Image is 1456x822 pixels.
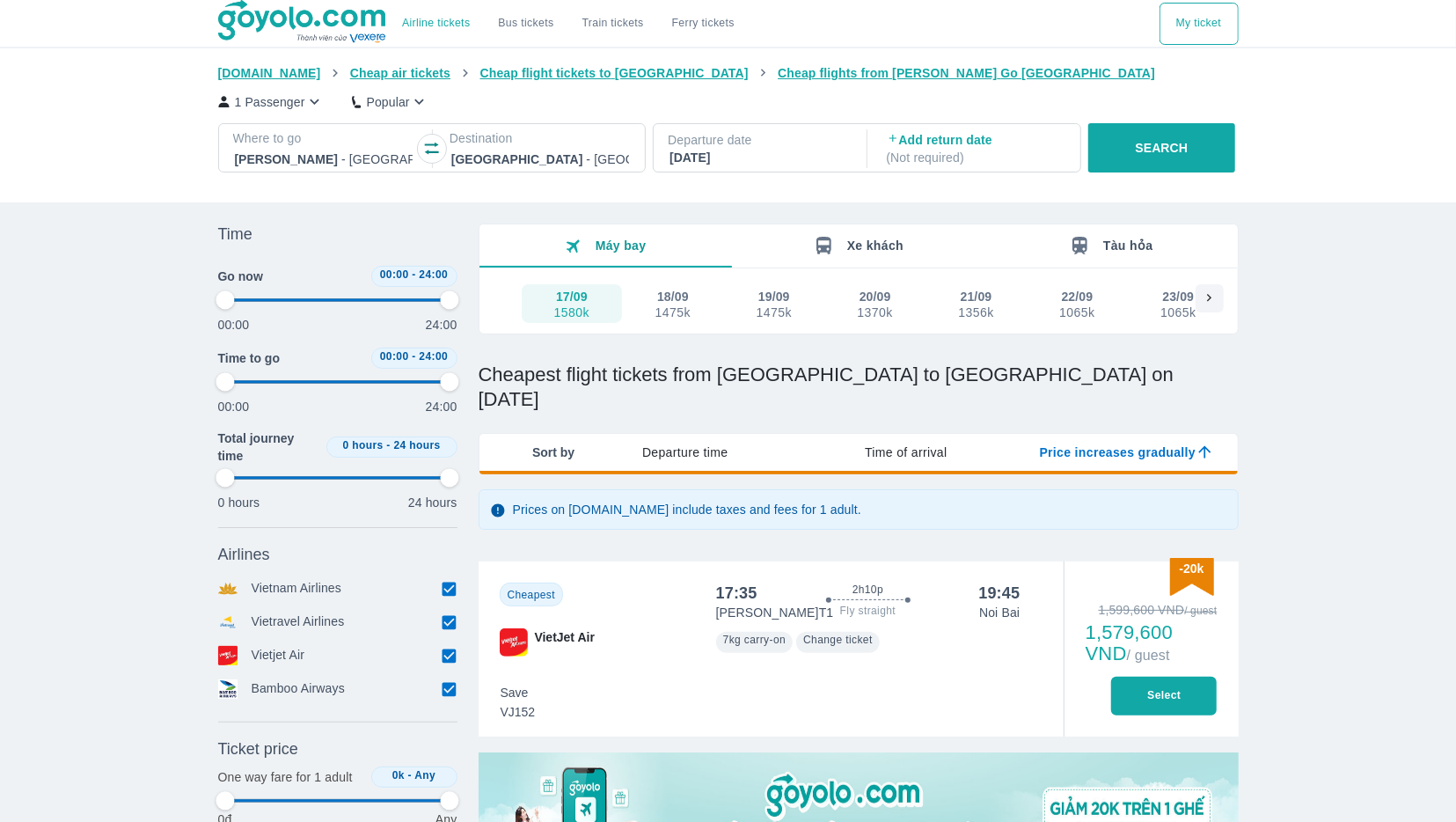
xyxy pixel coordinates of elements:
span: 00:00 [380,350,409,363]
div: lab API tabs example [574,434,1237,471]
div: 19:45 [978,583,1020,604]
span: / guest [1127,648,1170,663]
div: choose transportation mode [388,3,749,45]
p: Prices on [DOMAIN_NAME] include taxes and fees for 1 adult. [513,501,861,518]
span: Total journey time [218,429,319,465]
p: Bamboo Airways [252,679,345,699]
p: One way fare for 1 adult [218,768,353,786]
div: 18/09 [657,288,689,305]
span: Time to go [218,349,281,367]
button: Select [1111,677,1217,716]
span: Cheap flight tickets to [GEOGRAPHIC_DATA] [480,66,749,80]
span: Sort by [532,444,574,461]
span: Cheap air tickets [350,66,450,80]
p: Destination [450,129,631,147]
div: 1475k [756,305,791,319]
p: Popular [367,93,410,111]
p: Vietnam Airlines [252,579,342,598]
span: 24:00 [419,268,448,281]
a: Airline tickets [402,17,470,30]
p: 1 Passenger [235,93,305,111]
span: 24:00 [419,350,448,363]
span: VietJet Air [535,628,595,657]
div: 21/09 [961,288,992,305]
div: 1356k [958,305,993,319]
span: Xe khách [847,239,904,253]
div: 1,599,600 VND [1086,601,1218,619]
div: 1475k [655,305,691,319]
p: Noi Bai [979,604,1020,621]
span: - [386,439,390,451]
div: 1370k [857,305,892,319]
h1: Cheapest flight tickets from [GEOGRAPHIC_DATA] to [GEOGRAPHIC_DATA] on [DATE] [479,363,1239,412]
span: Cheapest [508,589,556,601]
span: 0k [392,769,405,782]
button: 1 Passenger [218,92,324,111]
span: 24 hours [394,439,441,451]
span: Time [218,224,252,245]
p: 00:00 [218,398,250,415]
span: Tàu hỏa [1103,239,1153,253]
div: 1580k [554,305,589,319]
p: 24:00 [426,316,457,334]
div: [DATE] [669,149,847,166]
p: 0 hours [218,494,260,511]
p: 24:00 [426,398,457,415]
button: Ferry tickets [658,3,749,45]
span: Airlines [218,544,270,565]
button: SEARCH [1088,123,1235,172]
p: Departure date [668,131,849,149]
span: 2h10p [852,583,883,597]
div: 23/09 [1162,288,1194,305]
span: Máy bay [596,239,647,253]
span: VJ152 [501,703,536,721]
p: Where to go [233,129,414,147]
span: - [408,769,412,782]
p: Vietravel Airlines [252,613,345,632]
span: - [412,350,415,363]
p: Vietjet Air [252,646,305,665]
div: 1,579,600 VND [1086,622,1218,664]
span: Cheap flights from [PERSON_NAME] Go [GEOGRAPHIC_DATA] [778,66,1155,80]
img: VJ [500,628,528,657]
span: 00:00 [380,268,409,281]
span: [DOMAIN_NAME] [218,66,321,80]
p: 24 hours [408,494,457,511]
span: Any [414,769,435,782]
span: Go now [218,268,263,285]
div: 22/09 [1062,288,1094,305]
a: Train tickets [568,3,658,45]
p: SEARCH [1135,139,1188,157]
span: Time of arrival [865,444,947,461]
span: Ticket price [218,738,298,760]
p: [PERSON_NAME] T1 [716,604,834,621]
button: My ticket [1160,3,1239,45]
span: Change ticket [803,634,873,646]
a: Bus tickets [498,17,553,30]
span: - [412,268,415,281]
span: -20k [1179,561,1204,576]
div: 1065k [1059,305,1094,319]
p: 00:00 [218,316,250,334]
p: ( Not required ) [887,149,1065,166]
p: Add return date [887,131,1065,166]
div: 19/09 [758,288,790,305]
div: 1065k [1160,305,1196,319]
div: 20/09 [860,288,891,305]
div: 17/09 [556,288,588,305]
span: 0 hours [343,439,384,451]
div: scrollable day and price [522,284,1196,323]
button: Popular [352,92,428,111]
span: Departure time [642,444,728,461]
span: 7kg carry-on [723,634,787,646]
div: 17:35 [716,583,757,604]
span: Save [501,684,536,701]
div: choose transportation mode [1160,3,1239,45]
nav: breadcrumb [218,64,1239,82]
span: Price increases gradually [1040,444,1196,461]
img: discount [1170,558,1214,596]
